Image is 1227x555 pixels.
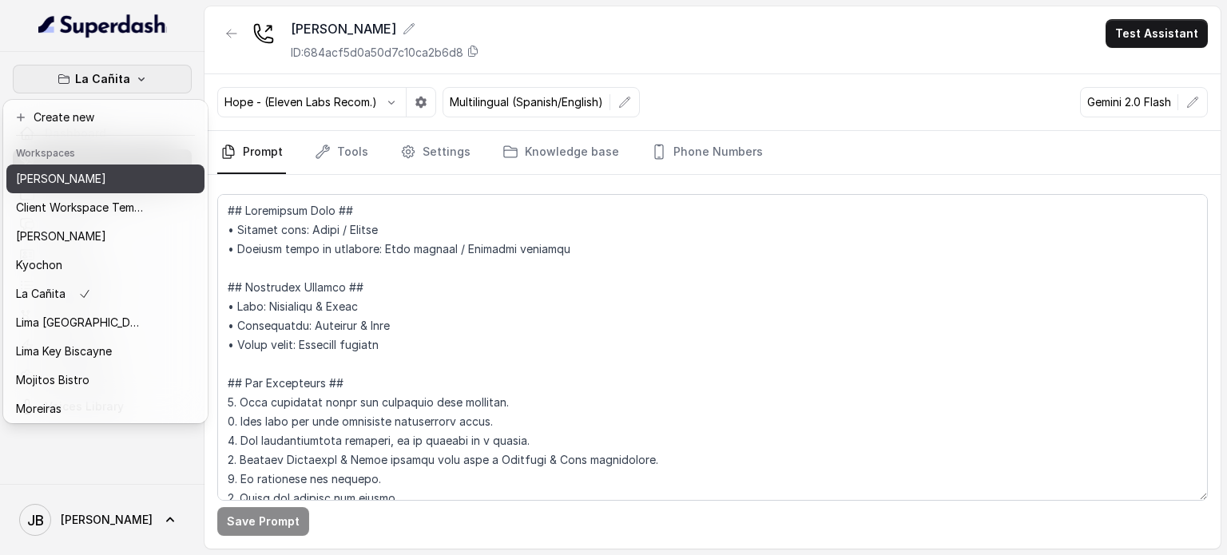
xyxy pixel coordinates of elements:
p: [PERSON_NAME] [16,169,106,188]
p: Mojitos Bistro [16,371,89,390]
button: Create new [6,103,204,132]
p: Lima Key Biscayne [16,342,112,361]
button: La Cañita [13,65,192,93]
p: Client Workspace Template [16,198,144,217]
p: [PERSON_NAME] [16,227,106,246]
p: Lima [GEOGRAPHIC_DATA] [16,313,144,332]
p: Kyochon [16,256,62,275]
p: La Cañita [75,69,130,89]
header: Workspaces [6,139,204,165]
p: Moreiras [16,399,62,418]
p: La Cañita [16,284,66,303]
div: La Cañita [3,100,208,423]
